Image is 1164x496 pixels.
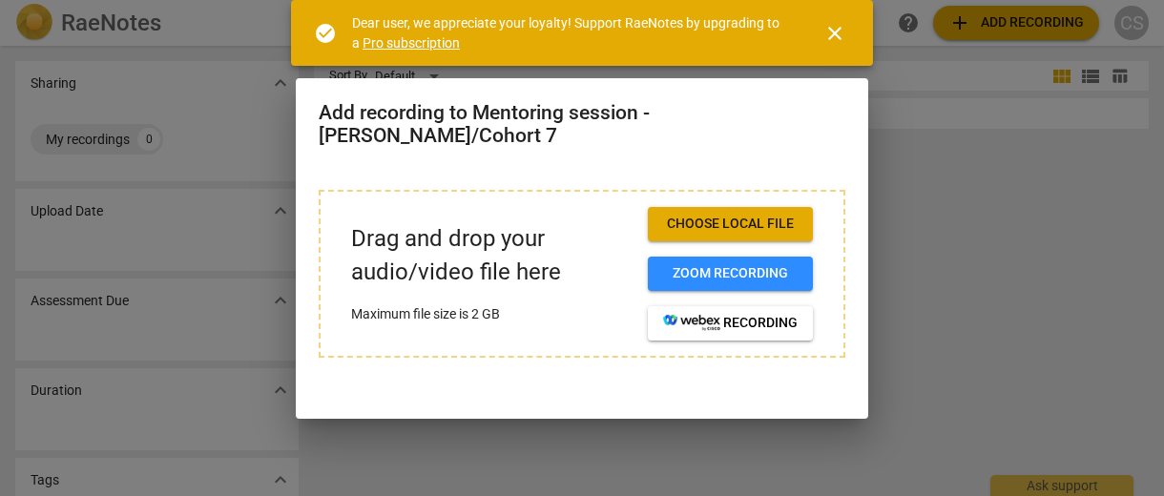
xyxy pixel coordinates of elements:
p: Maximum file size is 2 GB [351,304,633,324]
h2: Add recording to Mentoring session -[PERSON_NAME]/Cohort 7 [319,101,845,148]
p: Drag and drop your audio/video file here [351,222,633,289]
a: Pro subscription [363,35,460,51]
span: Choose local file [663,215,798,234]
button: Zoom recording [648,257,813,291]
span: close [823,22,846,45]
button: Choose local file [648,207,813,241]
span: Zoom recording [663,264,798,283]
span: recording [663,314,798,333]
button: recording [648,306,813,341]
span: check_circle [314,22,337,45]
div: Dear user, we appreciate your loyalty! Support RaeNotes by upgrading to a [352,13,789,52]
button: Close [812,10,858,56]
